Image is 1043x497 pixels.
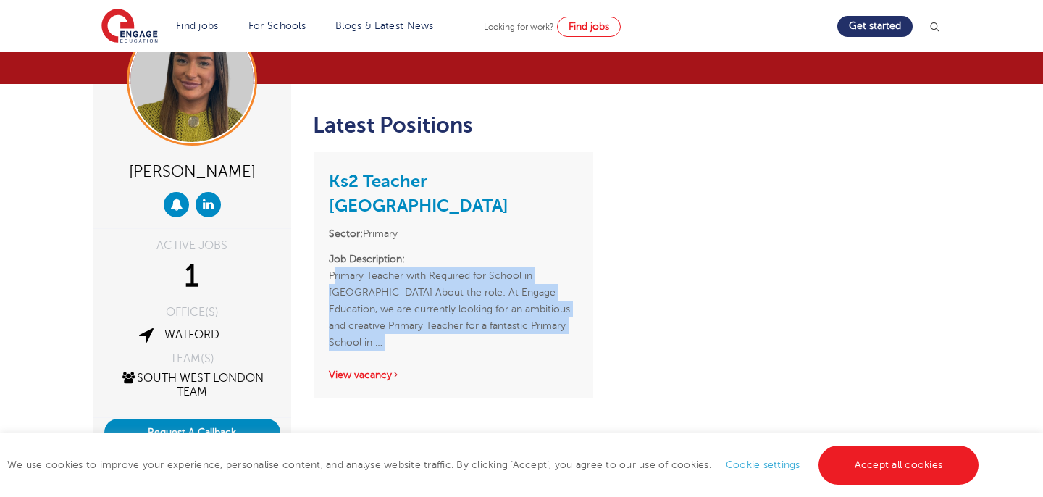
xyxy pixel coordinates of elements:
a: Get started [837,16,913,37]
a: Find jobs [557,17,621,37]
strong: Sector: [329,228,363,239]
a: Blogs & Latest News [335,20,434,31]
h2: Latest Positions [313,113,877,138]
button: Request A Callback [104,419,280,446]
div: ACTIVE JOBS [104,240,280,251]
a: Cookie settings [726,459,800,470]
img: Engage Education [101,9,158,45]
a: View vacancy [329,369,400,380]
li: Primary [329,225,579,242]
div: TEAM(S) [104,353,280,364]
a: Find jobs [176,20,219,31]
div: [PERSON_NAME] [104,156,280,185]
div: OFFICE(S) [104,306,280,318]
a: South West London Team [120,372,264,398]
a: Watford [164,328,219,341]
a: Accept all cookies [818,446,979,485]
div: 1 [104,259,280,295]
a: For Schools [248,20,306,31]
strong: Job Description: [329,254,405,264]
span: Find jobs [569,21,609,32]
span: We use cookies to improve your experience, personalise content, and analyse website traffic. By c... [7,459,982,470]
span: Looking for work? [484,22,554,32]
p: Primary Teacher with Required for School in [GEOGRAPHIC_DATA] About the role: At Engage Education... [329,251,579,351]
a: Ks2 Teacher [GEOGRAPHIC_DATA] [329,171,508,216]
